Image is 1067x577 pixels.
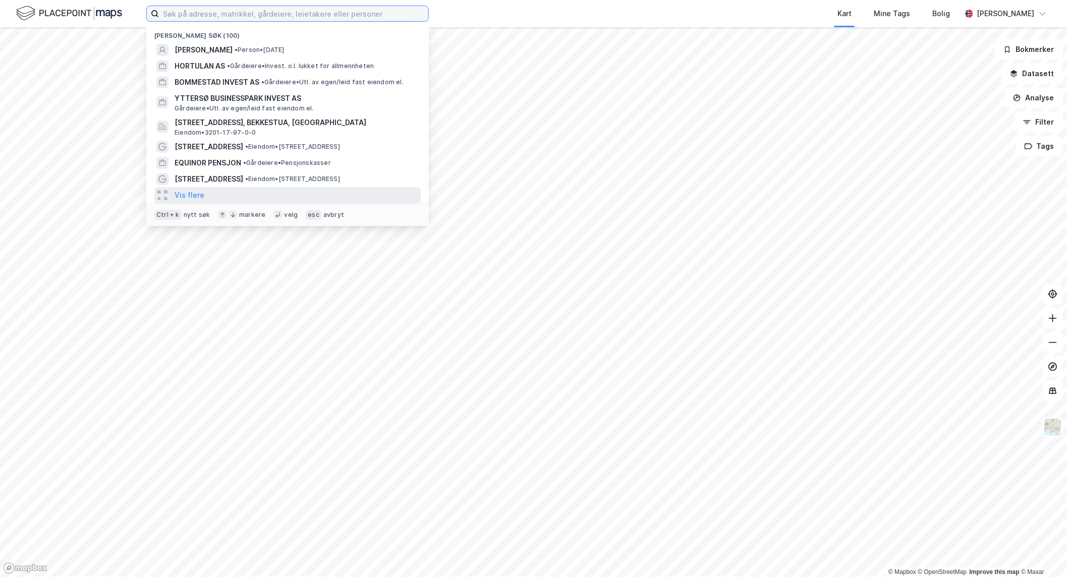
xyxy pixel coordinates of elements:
button: Tags [1016,136,1063,156]
div: Kontrollprogram for chat [1017,529,1067,577]
button: Datasett [1001,64,1063,84]
span: [STREET_ADDRESS] [175,173,243,185]
div: Bolig [932,8,950,20]
span: [STREET_ADDRESS], BEKKESTUA, [GEOGRAPHIC_DATA] [175,117,417,129]
button: Filter [1015,112,1063,132]
div: [PERSON_NAME] søk (100) [146,24,429,42]
a: Mapbox [888,568,916,575]
button: Analyse [1004,88,1063,108]
span: YTTERSØ BUSINESSPARK INVEST AS [175,92,417,104]
span: Gårdeiere • Pensjonskasser [243,159,331,167]
span: Gårdeiere • Utl. av egen/leid fast eiendom el. [175,104,314,112]
span: Eiendom • [STREET_ADDRESS] [245,143,340,151]
div: Kart [837,8,852,20]
span: Person • [DATE] [235,46,285,54]
span: • [261,78,264,86]
div: velg [285,211,298,219]
span: [PERSON_NAME] [175,44,233,56]
a: Improve this map [970,568,1020,575]
span: HORTULAN AS [175,60,225,72]
span: • [227,62,230,70]
input: Søk på adresse, matrikkel, gårdeiere, leietakere eller personer [159,6,428,21]
span: [STREET_ADDRESS] [175,141,243,153]
div: markere [239,211,265,219]
div: avbryt [323,211,344,219]
iframe: Chat Widget [1017,529,1067,577]
span: BOMMESTAD INVEST AS [175,76,259,88]
div: esc [306,210,321,220]
button: Bokmerker [995,39,1063,60]
span: • [245,143,248,150]
span: Gårdeiere • Utl. av egen/leid fast eiendom el. [261,78,404,86]
img: logo.f888ab2527a4732fd821a326f86c7f29.svg [16,5,122,22]
div: nytt søk [184,211,210,219]
div: Mine Tags [874,8,910,20]
span: Gårdeiere • Invest. o.l. lukket for allmennheten [227,62,374,70]
button: Vis flere [175,189,204,201]
a: Mapbox homepage [3,562,47,574]
span: Eiendom • 3201-17-97-0-0 [175,129,256,137]
a: OpenStreetMap [918,568,967,575]
span: EQUINOR PENSJON [175,157,241,169]
span: Eiendom • [STREET_ADDRESS] [245,175,340,183]
span: • [235,46,238,53]
div: [PERSON_NAME] [977,8,1035,20]
span: • [245,175,248,183]
span: • [243,159,246,166]
div: Ctrl + k [154,210,182,220]
img: Z [1043,418,1062,437]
